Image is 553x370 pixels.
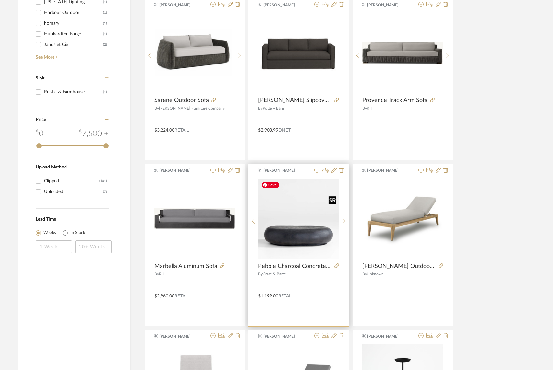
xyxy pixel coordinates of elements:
img: Jake Slipcovered Outdoor Sofa [258,27,339,79]
span: Save [262,182,279,188]
label: Weeks [43,230,56,236]
span: [PERSON_NAME] [367,168,408,173]
div: (7) [103,187,107,197]
span: DNET [278,128,291,133]
span: Price [36,117,46,122]
span: [PERSON_NAME] Slipcovered Outdoor Sofa [258,97,332,104]
div: (1) [103,18,107,29]
div: 0 [258,12,339,93]
span: Unknown [367,272,384,276]
div: Clipped [44,176,99,186]
img: Sarene Outdoor Sofa [154,29,235,76]
span: [PERSON_NAME] [159,2,200,8]
span: Provence Track Arm Sofa [362,97,427,104]
span: [PERSON_NAME] [367,2,408,8]
div: Uploaded [44,187,103,197]
div: homary [44,18,103,29]
div: Rustic & Farmhouse [44,87,103,97]
span: Retail [174,128,189,133]
a: See More + [34,50,109,60]
span: Upload Method [36,165,67,169]
label: In Stock [70,230,85,236]
span: [PERSON_NAME] [263,2,304,8]
span: By [258,106,263,110]
div: 0 [258,178,339,259]
div: Janus et Cie [44,40,103,50]
input: 1 Week [36,240,72,253]
div: (1) [103,29,107,39]
span: By [362,106,367,110]
span: $2,960.00 [154,294,174,298]
span: Pebble Charcoal Concrete 59" Oval Indoor/Outdoor Coffee Table by [PERSON_NAME] [258,263,332,270]
div: 0 [362,178,443,259]
img: Pebble Charcoal Concrete 59" Oval Indoor/Outdoor Coffee Table by Leanne Ford [258,179,339,259]
span: $3,224.00 [154,128,174,133]
span: By [362,272,367,276]
span: [PERSON_NAME] [159,333,200,339]
span: Style [36,76,45,80]
div: Harbour Outdoor [44,7,103,18]
span: Retail [174,294,189,298]
span: $2,903.99 [258,128,278,133]
span: Retail [278,294,293,298]
div: Hubbardton Forge [44,29,103,39]
span: [PERSON_NAME] Furniture Company [159,106,225,110]
div: 7,500 + [79,128,109,140]
div: 0 [362,12,443,93]
div: 0 [154,12,235,93]
img: Provence Track Arm Sofa [362,42,443,64]
span: [PERSON_NAME] [263,168,304,173]
span: [PERSON_NAME] [367,333,408,339]
span: By [154,106,159,110]
span: By [258,272,263,276]
span: Sarene Outdoor Sofa [154,97,209,104]
span: RH [159,272,164,276]
span: [PERSON_NAME] [263,333,304,339]
span: [PERSON_NAME] Outdoor Chaise [362,263,436,270]
div: (2) [103,40,107,50]
span: Lead Time [36,217,56,222]
span: By [154,272,159,276]
span: Pottery Barn [263,106,284,110]
div: (1) [103,87,107,97]
div: 0 [36,128,43,140]
div: (1) [103,7,107,18]
span: $1,199.00 [258,294,278,298]
span: Marbella Aluminum Sofa [154,263,217,270]
span: RH [367,106,372,110]
span: Crate & Barrel [263,272,287,276]
span: [PERSON_NAME] [159,168,200,173]
img: Marbella Aluminum Sofa [154,208,235,229]
div: (101) [99,176,107,186]
input: 20+ Weeks [75,240,112,253]
img: Amaya Outdoor Chaise [362,178,443,259]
